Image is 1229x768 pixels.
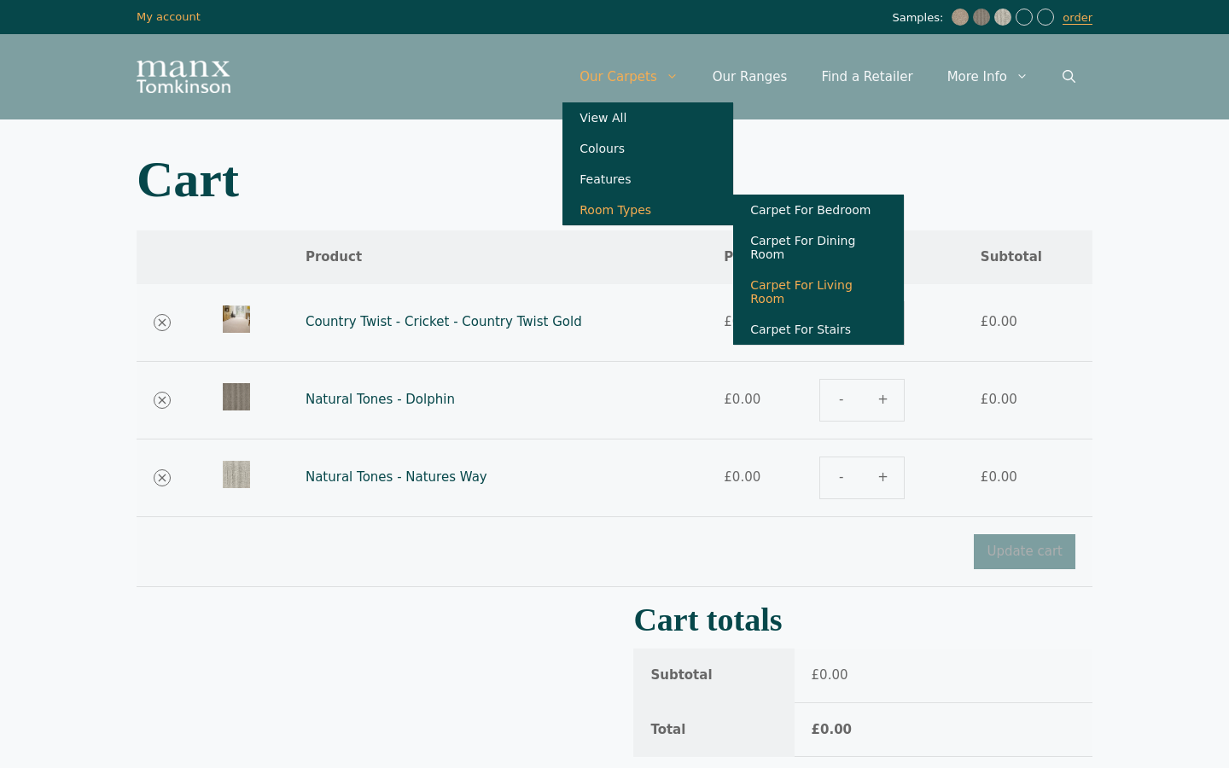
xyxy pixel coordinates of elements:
[137,61,230,93] img: Manx Tomkinson
[994,9,1011,26] img: Natural Tones - Natures way
[952,9,969,26] img: Country Twist - Cricket
[974,534,1075,569] button: Update cart
[137,154,1092,205] h1: Cart
[724,469,760,485] bdi: 0.00
[981,314,1017,329] bdi: 0.00
[930,51,1046,102] a: More Info
[981,392,989,407] span: £
[562,102,733,133] a: View All
[223,461,250,488] img: Natural Tones - Natures way
[812,722,820,737] span: £
[562,133,733,164] a: Colours
[707,230,802,284] th: Price
[733,270,904,314] a: Carpet For Living Room
[562,164,733,195] a: Features
[964,230,1092,284] th: Subtotal
[724,314,760,329] bdi: 0.00
[223,383,250,410] img: Natural Tones - Dolphin
[812,722,852,737] bdi: 0.00
[306,392,455,407] a: Natural Tones - Dolphin
[154,314,171,331] a: Remove Country Twist - Cricket - Country Twist Gold from cart
[306,314,582,329] a: Country Twist - Cricket - Country Twist Gold
[633,608,1092,632] h2: Cart totals
[733,195,904,225] a: Carpet For Bedroom
[724,392,732,407] span: £
[562,51,1092,102] nav: Primary
[696,51,805,102] a: Our Ranges
[733,225,904,270] a: Carpet For Dining Room
[288,230,707,284] th: Product
[633,703,794,758] th: Total
[633,649,794,703] th: Subtotal
[154,392,171,409] a: Remove Natural Tones - Dolphin from cart
[981,314,989,329] span: £
[724,392,760,407] bdi: 0.00
[812,667,848,683] bdi: 0.00
[562,51,696,102] a: Our Carpets
[804,51,929,102] a: Find a Retailer
[733,314,904,345] a: Carpet For Stairs
[981,469,989,485] span: £
[973,9,990,26] img: Natural Tones - Dolphin
[223,305,250,333] img: Country Twist
[1063,11,1092,25] a: order
[981,392,1017,407] bdi: 0.00
[137,10,201,23] a: My account
[981,469,1017,485] bdi: 0.00
[724,314,732,329] span: £
[562,195,733,225] a: Room Types
[306,469,487,485] a: Natural Tones - Natures Way
[1046,51,1092,102] a: Open Search Bar
[892,11,947,26] span: Samples:
[812,667,820,683] span: £
[724,469,732,485] span: £
[154,469,171,486] a: Remove Natural Tones - Natures Way from cart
